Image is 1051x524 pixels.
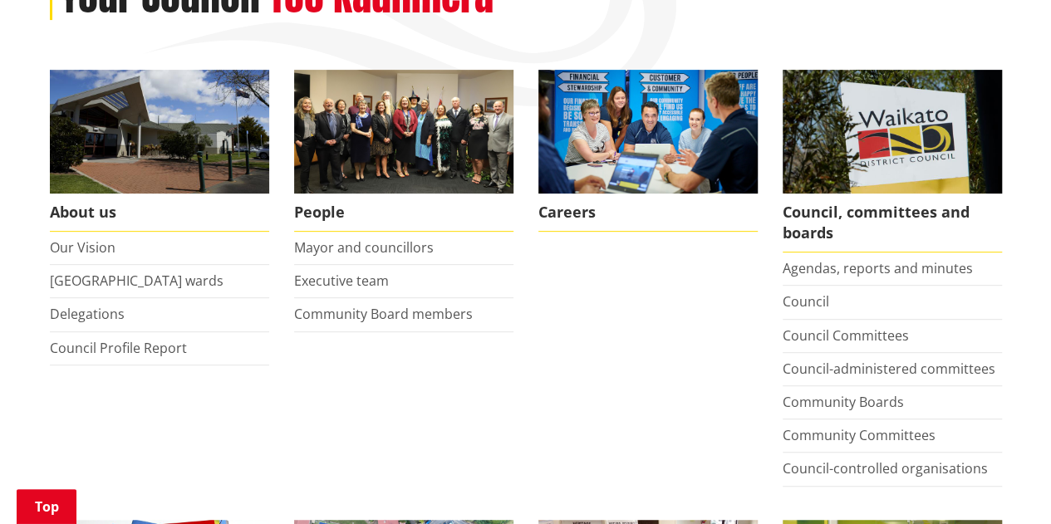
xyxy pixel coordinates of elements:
a: 2022 Council People [294,70,513,232]
span: People [294,193,513,232]
span: Council, committees and boards [783,193,1002,252]
a: Mayor and councillors [294,238,434,257]
a: Community Board members [294,305,473,323]
a: Community Boards [783,393,904,411]
a: Council-controlled organisations [783,459,988,477]
img: 2022 Council [294,70,513,193]
iframe: Messenger Launcher [975,454,1034,514]
span: About us [50,193,269,232]
a: Delegations [50,305,125,323]
a: Council Profile Report [50,339,187,357]
a: Executive team [294,272,389,290]
a: Top [17,489,76,524]
img: WDC Building 0015 [50,70,269,193]
a: WDC Building 0015 About us [50,70,269,232]
a: Community Committees [783,426,936,444]
a: [GEOGRAPHIC_DATA] wards [50,272,223,290]
a: Council [783,292,829,311]
span: Careers [538,193,758,232]
img: Waikato-District-Council-sign [783,70,1002,193]
a: Council Committees [783,326,909,345]
a: Waikato-District-Council-sign Council, committees and boards [783,70,1002,252]
a: Careers [538,70,758,232]
a: Council-administered committees [783,360,995,378]
a: Our Vision [50,238,115,257]
a: Agendas, reports and minutes [783,259,973,277]
img: Office staff in meeting - Career page [538,70,758,193]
